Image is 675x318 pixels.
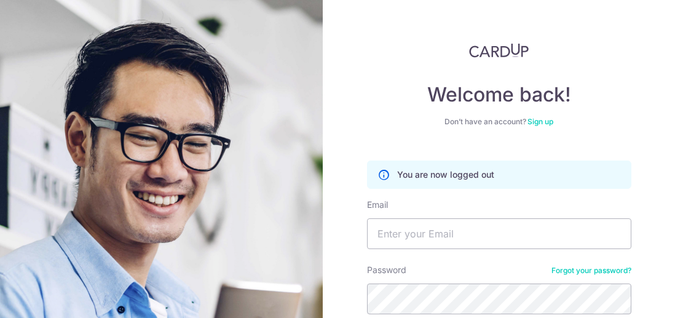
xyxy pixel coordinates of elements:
[397,169,494,181] p: You are now logged out
[551,266,631,276] a: Forgot your password?
[527,117,553,126] a: Sign up
[469,43,529,58] img: CardUp Logo
[367,264,406,276] label: Password
[367,199,388,211] label: Email
[367,117,631,127] div: Don’t have an account?
[367,218,631,249] input: Enter your Email
[367,82,631,107] h4: Welcome back!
